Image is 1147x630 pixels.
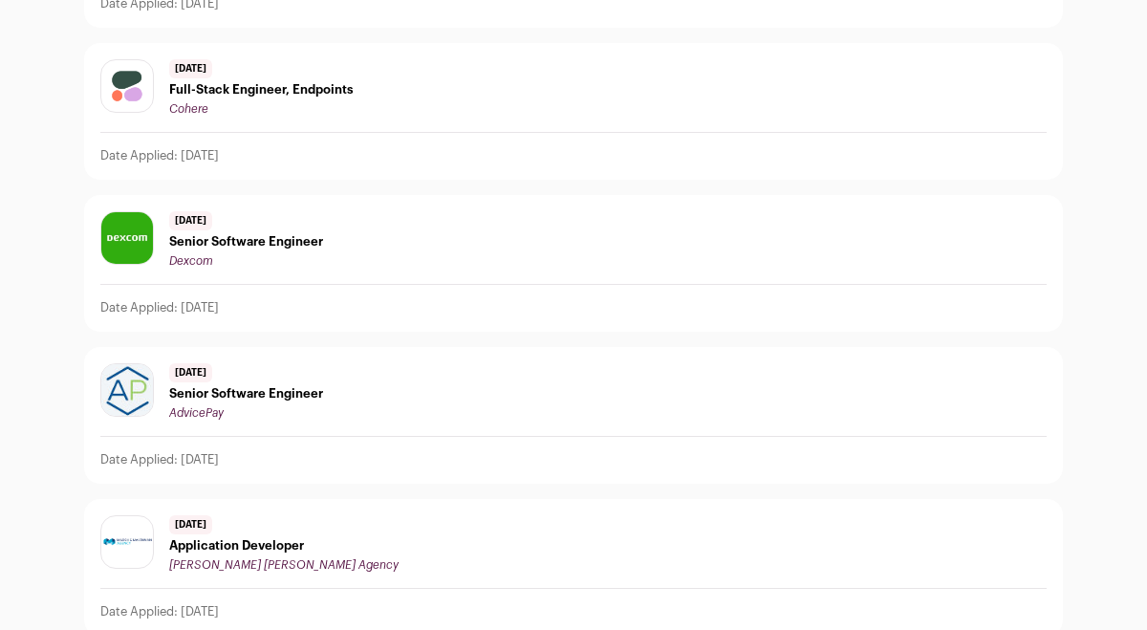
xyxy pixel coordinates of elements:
[85,44,1062,179] a: [DATE] Full-Stack Engineer, Endpoints Cohere Date Applied: [DATE]
[85,348,1062,483] a: [DATE] Senior Software Engineer AdvicePay Date Applied: [DATE]
[100,300,219,315] p: Date Applied: [DATE]
[169,103,208,115] span: Cohere
[169,363,212,382] span: [DATE]
[169,255,213,267] span: Dexcom
[101,361,153,419] img: 8753a0703d4ffef3b0cfe651d5f2a8b986ab24041b7d0bd84e8ddabeb997a85f.jpg
[169,211,212,230] span: [DATE]
[100,452,219,467] p: Date Applied: [DATE]
[169,538,399,554] span: Application Developer
[85,196,1062,331] a: [DATE] Senior Software Engineer Dexcom Date Applied: [DATE]
[169,386,323,402] span: Senior Software Engineer
[169,407,224,419] span: AdvicePay
[100,604,219,619] p: Date Applied: [DATE]
[101,536,153,548] img: 1623a5b83b5b5399b5e8829662e0a520bb9c3e53523187930d6a89d4ef820751.jpg
[169,559,399,571] span: [PERSON_NAME] [PERSON_NAME] Agency
[169,515,212,534] span: [DATE]
[169,59,212,78] span: [DATE]
[169,82,354,98] span: Full-Stack Engineer, Endpoints
[101,212,153,264] img: 11c97ef7317b651a43c8d045ffeb1bb88864b9aa8266fe05369a84176d4d44b7.jpg
[100,148,219,163] p: Date Applied: [DATE]
[101,60,153,112] img: dac8f32da9c74ce5fa9e4370b60d6338b3c25981927699ee3d2729ec5021f8a4.png
[169,234,323,250] span: Senior Software Engineer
